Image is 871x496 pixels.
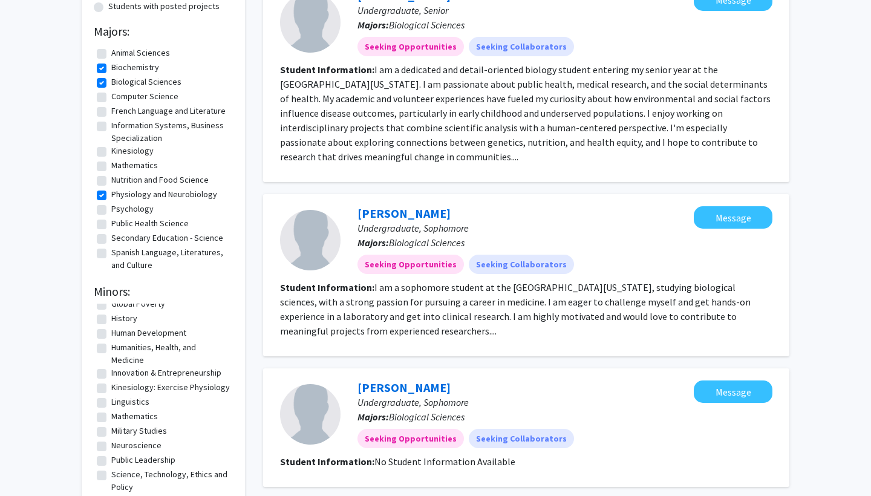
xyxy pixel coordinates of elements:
span: Biological Sciences [389,411,465,423]
label: Innovation & Entrepreneurship [111,367,221,379]
button: Message Kalista Hughes [694,380,772,403]
label: Military Studies [111,425,167,437]
label: Global Poverty [111,298,165,310]
iframe: Chat [9,442,51,487]
button: Message Kayla Mollaan [694,206,772,229]
b: Student Information: [280,281,374,293]
span: Undergraduate, Sophomore [357,222,469,234]
span: Biological Sciences [389,237,465,249]
label: Psychology [111,203,154,215]
span: Undergraduate, Sophomore [357,396,469,408]
fg-read-more: I am a sophomore student at the [GEOGRAPHIC_DATA][US_STATE], studying biological sciences, with a... [280,281,751,337]
label: Biological Sciences [111,76,181,88]
b: Student Information: [280,455,374,468]
label: Secondary Education - Science [111,232,223,244]
h2: Majors: [94,24,233,39]
b: Majors: [357,411,389,423]
label: Physiology and Neurobiology [111,188,217,201]
mat-chip: Seeking Opportunities [357,429,464,448]
b: Majors: [357,237,389,249]
mat-chip: Seeking Collaborators [469,429,574,448]
a: [PERSON_NAME] [357,380,451,395]
label: Kinesiology: Exercise Physiology [111,381,230,394]
span: Biological Sciences [389,19,465,31]
fg-read-more: I am a dedicated and detail-oriented biology student entering my senior year at the [GEOGRAPHIC_D... [280,64,771,163]
label: Neuroscience [111,439,161,452]
label: Public Health Science [111,217,189,230]
mat-chip: Seeking Collaborators [469,37,574,56]
label: French Language and Literature [111,105,226,117]
span: No Student Information Available [374,455,515,468]
label: Linguistics [111,396,149,408]
label: Spanish Language, Literatures, and Culture [111,246,230,272]
a: [PERSON_NAME] [357,206,451,221]
label: Human Development [111,327,186,339]
h2: Minors: [94,284,233,299]
label: Animal Sciences [111,47,170,59]
label: Humanities, Health, and Medicine [111,341,230,367]
label: Information Systems, Business Specialization [111,119,230,145]
label: Biochemistry [111,61,159,74]
label: Nutrition and Food Science [111,174,209,186]
mat-chip: Seeking Opportunities [357,255,464,274]
label: Kinesiology [111,145,154,157]
label: Science, Technology, Ethics and Policy [111,468,230,494]
b: Majors: [357,19,389,31]
label: Mathematics [111,410,158,423]
label: Public Leadership [111,454,175,466]
span: Undergraduate, Senior [357,4,448,16]
mat-chip: Seeking Opportunities [357,37,464,56]
mat-chip: Seeking Collaborators [469,255,574,274]
label: Mathematics [111,159,158,172]
label: History [111,312,137,325]
b: Student Information: [280,64,374,76]
label: Computer Science [111,90,178,103]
